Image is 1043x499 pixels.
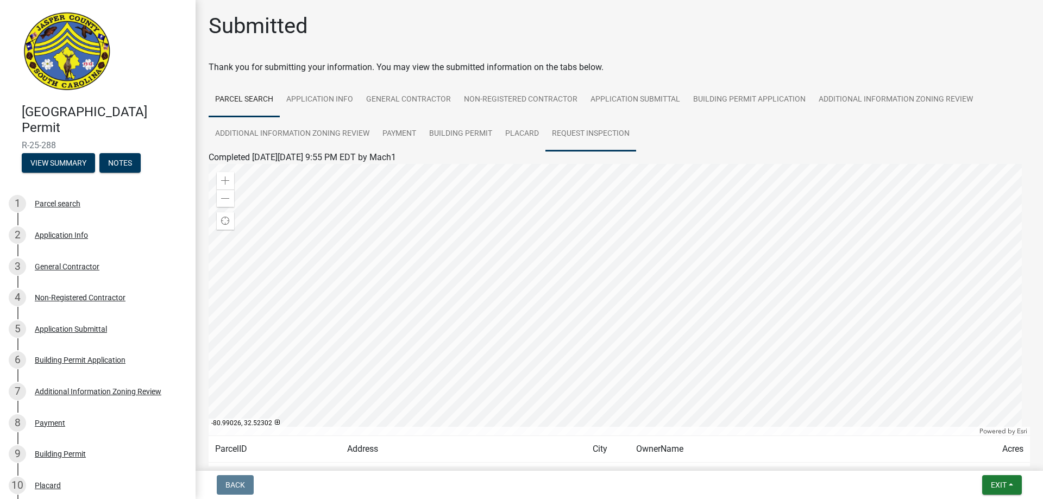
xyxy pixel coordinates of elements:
wm-modal-confirm: Notes [99,159,141,168]
a: Additional Information Zoning Review [209,117,376,151]
h4: [GEOGRAPHIC_DATA] Permit [22,104,187,136]
td: 1.950 [976,463,1030,489]
a: Application Submittal [584,83,687,117]
td: [PHONE_NUMBER] [209,463,341,489]
div: 10 [9,477,26,494]
a: Building Permit [423,117,499,151]
a: Request Inspection [545,117,636,151]
td: Address [341,436,586,463]
div: Non-Registered Contractor [35,294,125,301]
span: Completed [DATE][DATE] 9:55 PM EDT by Mach1 [209,152,396,162]
div: Zoom out [217,190,234,207]
button: Back [217,475,254,495]
span: Exit [991,481,1007,489]
div: General Contractor [35,263,99,270]
div: 4 [9,289,26,306]
div: 9 [9,445,26,463]
td: City [586,436,630,463]
div: Zoom in [217,172,234,190]
a: Parcel search [209,83,280,117]
td: Acres [976,436,1030,463]
div: 7 [9,383,26,400]
div: Building Permit [35,450,86,458]
td: OwnerName [630,436,976,463]
div: 3 [9,258,26,275]
div: Building Permit Application [35,356,125,364]
wm-modal-confirm: Summary [22,159,95,168]
div: Application Submittal [35,325,107,333]
td: ParcelID [209,436,341,463]
span: R-25-288 [22,140,174,150]
button: Notes [99,153,141,173]
a: Non-Registered Contractor [457,83,584,117]
h1: Submitted [209,13,308,39]
a: General Contractor [360,83,457,117]
div: Find my location [217,212,234,230]
div: Parcel search [35,200,80,207]
img: Jasper County, South Carolina [22,11,112,93]
div: Thank you for submitting your information. You may view the submitted information on the tabs below. [209,61,1030,74]
div: 2 [9,226,26,244]
div: 5 [9,320,26,338]
div: 6 [9,351,26,369]
div: Additional Information Zoning Review [35,388,161,395]
span: Back [225,481,245,489]
div: Placard [35,482,61,489]
td: [STREET_ADDRESS][PERSON_NAME] [341,463,586,489]
div: Powered by [977,427,1030,435]
a: Application Info [280,83,360,117]
td: [PERSON_NAME] [PERSON_NAME] & [PERSON_NAME] [630,463,976,489]
button: View Summary [22,153,95,173]
a: Esri [1017,427,1027,435]
a: Payment [376,117,423,151]
a: Placard [499,117,545,151]
div: Payment [35,419,65,427]
div: Application Info [35,231,88,239]
button: Exit [982,475,1022,495]
div: 8 [9,414,26,432]
div: 1 [9,195,26,212]
a: Additional Information Zoning Review [812,83,979,117]
a: Building Permit Application [687,83,812,117]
